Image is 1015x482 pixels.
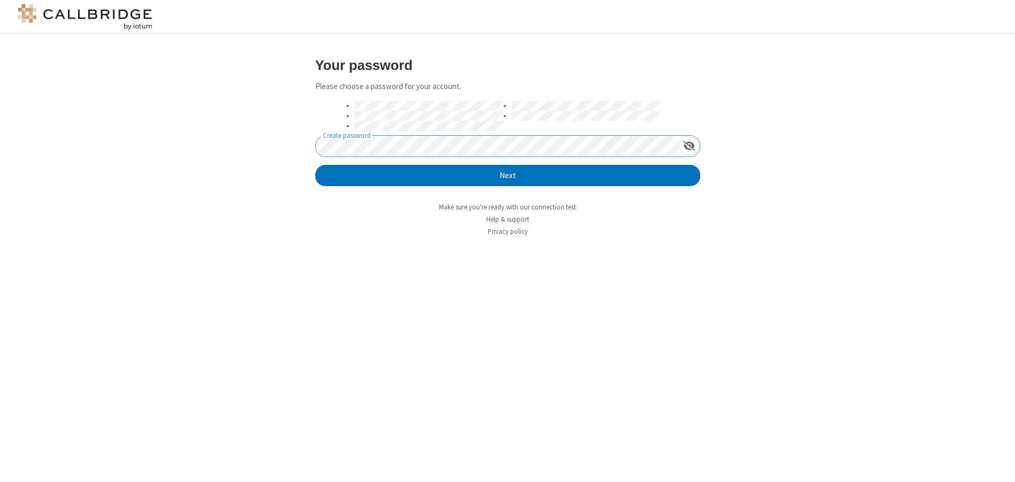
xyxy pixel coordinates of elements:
input: Create password [316,136,679,156]
p: Please choose a password for your account. [315,81,700,93]
img: logo@2x.png [16,4,154,30]
a: Privacy policy [488,227,528,236]
a: Help & support [486,215,529,224]
h3: Your password [315,58,700,73]
div: Show password [679,136,700,155]
a: Make sure you're ready with our connection test [439,203,576,212]
button: Next [315,165,700,186]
